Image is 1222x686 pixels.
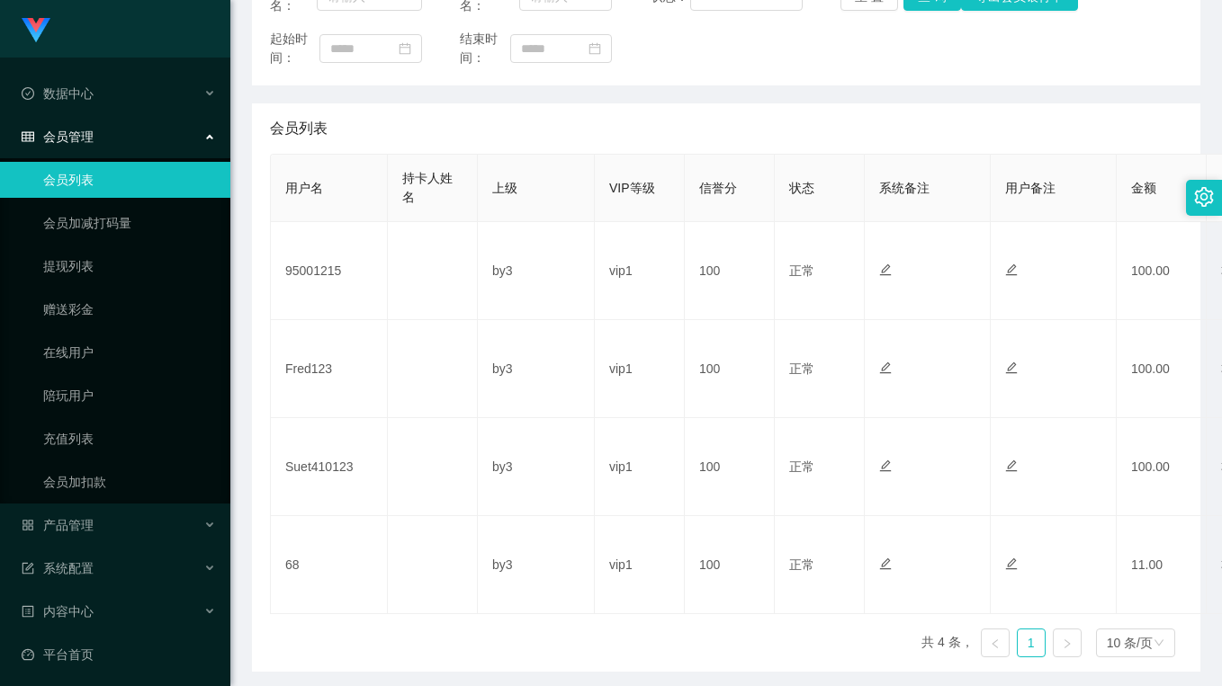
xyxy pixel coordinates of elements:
[1117,418,1207,516] td: 100.00
[1005,181,1056,195] span: 用户备注
[22,604,94,619] span: 内容中心
[789,361,814,376] span: 正常
[789,181,814,195] span: 状态
[879,361,892,374] i: 图标: edit
[1117,516,1207,614] td: 11.00
[22,129,94,144] span: 会员管理
[789,263,814,278] span: 正常
[595,222,685,320] td: vip1
[43,205,216,241] a: 会员加减打码量
[271,222,388,320] td: 95001215
[990,638,1001,649] i: 图标: left
[43,334,216,370] a: 在线用户
[399,42,411,55] i: 图标: calendar
[271,516,388,614] td: 68
[1194,187,1214,207] i: 图标: setting
[478,516,595,614] td: by3
[43,421,216,457] a: 充值列表
[43,378,216,414] a: 陪玩用户
[478,320,595,418] td: by3
[595,320,685,418] td: vip1
[1005,459,1018,472] i: 图标: edit
[789,459,814,474] span: 正常
[879,557,892,570] i: 图标: edit
[22,130,34,143] i: 图标: table
[685,222,775,320] td: 100
[271,320,388,418] td: Fred123
[402,171,453,204] span: 持卡人姓名
[270,118,328,139] span: 会员列表
[921,628,974,657] li: 共 4 条，
[1005,361,1018,374] i: 图标: edit
[1005,557,1018,570] i: 图标: edit
[22,562,34,575] i: 图标: form
[1062,638,1073,649] i: 图标: right
[460,30,509,67] span: 结束时间：
[981,628,1010,657] li: 上一页
[43,464,216,500] a: 会员加扣款
[1017,628,1046,657] li: 1
[685,320,775,418] td: 100
[879,181,930,195] span: 系统备注
[1053,628,1082,657] li: 下一页
[1117,222,1207,320] td: 100.00
[685,418,775,516] td: 100
[43,291,216,327] a: 赠送彩金
[1107,629,1153,656] div: 10 条/页
[271,418,388,516] td: Suet410123
[492,181,517,195] span: 上级
[22,518,94,532] span: 产品管理
[589,42,601,55] i: 图标: calendar
[285,181,323,195] span: 用户名
[1018,629,1045,656] a: 1
[43,248,216,284] a: 提现列表
[22,18,50,43] img: logo.9652507e.png
[1131,181,1156,195] span: 金额
[22,86,94,101] span: 数据中心
[478,222,595,320] td: by3
[595,516,685,614] td: vip1
[43,162,216,198] a: 会员列表
[879,459,892,472] i: 图标: edit
[270,30,319,67] span: 起始时间：
[1117,320,1207,418] td: 100.00
[685,516,775,614] td: 100
[699,181,737,195] span: 信誉分
[789,557,814,572] span: 正常
[595,418,685,516] td: vip1
[22,605,34,618] i: 图标: profile
[22,561,94,575] span: 系统配置
[22,519,34,531] i: 图标: appstore-o
[609,181,655,195] span: VIP等级
[879,263,892,276] i: 图标: edit
[22,87,34,100] i: 图标: check-circle-o
[22,637,216,673] a: 图标: dashboard平台首页
[478,418,595,516] td: by3
[1154,637,1164,650] i: 图标: down
[1005,263,1018,276] i: 图标: edit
